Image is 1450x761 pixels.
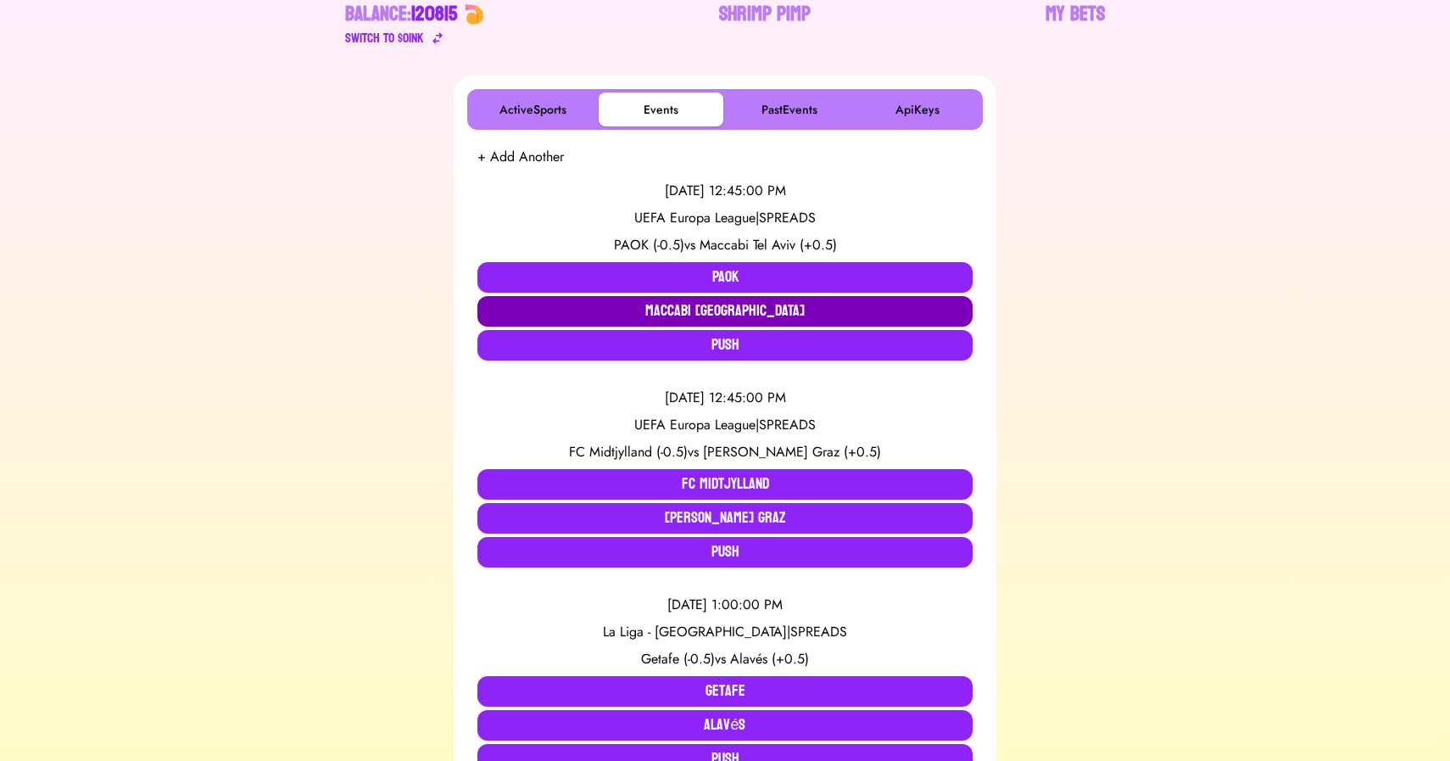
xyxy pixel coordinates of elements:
[477,622,973,642] div: La Liga - [GEOGRAPHIC_DATA] | SPREADS
[477,296,973,327] button: Maccabi [GEOGRAPHIC_DATA]
[477,235,973,255] div: vs
[477,710,973,741] button: Alavés
[477,503,973,534] button: [PERSON_NAME] Graz
[477,147,564,167] button: + Add Another
[614,235,684,255] span: PAOK (-0.5)
[477,537,973,568] button: Push
[477,208,973,228] div: UEFA Europa League | SPREADS
[703,442,881,462] span: [PERSON_NAME] Graz (+0.5)
[345,1,457,28] div: Balance:
[1046,1,1105,48] a: My Bets
[855,92,979,126] button: ApiKeys
[471,92,595,126] button: ActiveSports
[599,92,723,126] button: Events
[641,649,715,669] span: Getafe (-0.5)
[464,4,484,25] img: 🍤
[477,442,973,462] div: vs
[477,388,973,408] div: [DATE] 12:45:00 PM
[477,469,973,500] button: FC Midtjylland
[477,415,973,435] div: UEFA Europa League | SPREADS
[727,92,851,126] button: PastEvents
[569,442,688,462] span: FC Midtjylland (-0.5)
[719,1,811,48] a: Shrimp Pimp
[730,649,809,669] span: Alavés (+0.5)
[477,181,973,201] div: [DATE] 12:45:00 PM
[477,595,973,615] div: [DATE] 1:00:00 PM
[477,330,973,361] button: Push
[477,262,973,293] button: PAOK
[345,28,424,48] div: Switch to $ OINK
[477,649,973,669] div: vs
[700,235,837,255] span: Maccabi Tel Aviv (+0.5)
[477,676,973,707] button: Getafe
